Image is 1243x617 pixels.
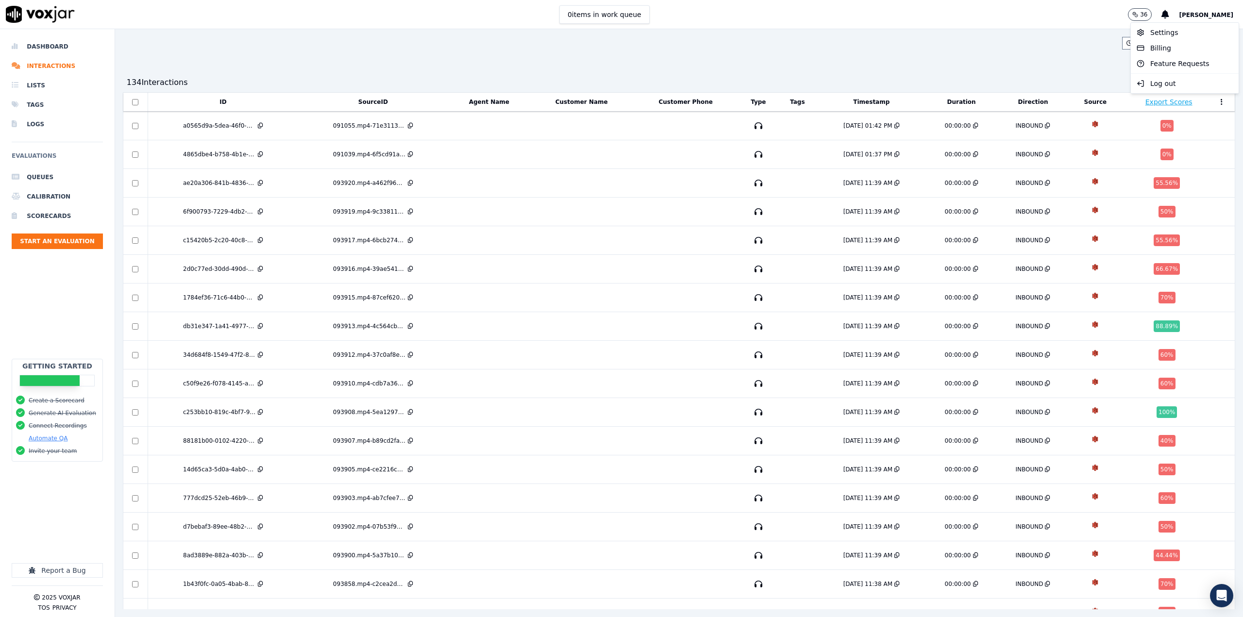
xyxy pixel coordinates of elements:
[29,447,77,455] button: Invite your team
[333,208,406,216] div: 093919.mp4-9c3381140065.json
[183,437,256,445] div: 88181b00-0102-4220-ad1f-00d8030ebf9b
[1179,9,1243,20] button: [PERSON_NAME]
[183,122,256,130] div: a0565d9a-5dea-46f0-b1ab-3f1f757a3831
[1154,177,1180,189] div: 55.56 %
[843,294,892,301] div: [DATE] 11:39 AM
[1016,466,1043,473] div: INBOUND
[12,95,103,115] li: Tags
[1016,122,1043,130] div: INBOUND
[333,179,406,187] div: 093920.mp4-a462f9611571.json
[1133,40,1237,56] div: Billing
[843,466,892,473] div: [DATE] 11:39 AM
[1122,37,1182,50] button: Past 7 Days
[183,580,256,588] div: 1b43f0fc-0a05-4bab-80f8-f93977e22d04
[1016,150,1043,158] div: INBOUND
[1087,144,1104,161] img: S3_icon
[52,604,77,612] button: Privacy
[183,208,256,216] div: 6f900793-7229-4db2-8360-491ce06a7d6e
[1179,12,1233,18] span: [PERSON_NAME]
[945,580,971,588] div: 00:00:00
[843,150,892,158] div: [DATE] 01:37 PM
[947,98,975,106] button: Duration
[183,494,256,502] div: 777dcd25-52eb-46b9-bb86-b3f03069d46d
[1154,550,1180,561] div: 44.44 %
[1140,11,1147,18] p: 36
[1157,406,1177,418] div: 100 %
[219,98,226,106] button: ID
[1016,380,1043,387] div: INBOUND
[790,98,805,106] button: Tags
[945,236,971,244] div: 00:00:00
[945,380,971,387] div: 00:00:00
[843,437,892,445] div: [DATE] 11:39 AM
[1159,349,1176,361] div: 60 %
[333,408,406,416] div: 093908.mp4-5ea1297a4d3c.json
[853,98,890,106] button: Timestamp
[945,551,971,559] div: 00:00:00
[127,77,188,88] div: 134 Interaction s
[183,351,256,359] div: 34d684f8-1549-47f2-8e64-b14fa5e63e8e
[843,523,892,531] div: [DATE] 11:39 AM
[843,179,892,187] div: [DATE] 11:39 AM
[843,494,892,502] div: [DATE] 11:39 AM
[945,408,971,416] div: 00:00:00
[1159,464,1176,475] div: 50 %
[559,5,650,24] button: 0items in work queue
[22,361,92,371] h2: Getting Started
[945,466,971,473] div: 00:00:00
[1154,263,1180,275] div: 66.67 %
[1154,234,1180,246] div: 55.56 %
[183,523,256,531] div: d7bebaf3-89ee-48b2-9d6d-fee09b1a2245
[183,150,256,158] div: 4865dbe4-b758-4b1e-a4a1-83d85172d62e
[29,397,84,404] button: Create a Scorecard
[1159,578,1176,590] div: 70 %
[1128,8,1161,21] button: 36
[12,37,103,56] li: Dashboard
[945,351,971,359] div: 00:00:00
[333,351,406,359] div: 093912.mp4-37c0af8e12e9.json
[1087,173,1104,190] img: S3_icon
[1087,230,1104,247] img: S3_icon
[333,466,406,473] div: 093905.mp4-ce2216c71ead.json
[1087,287,1104,304] img: S3_icon
[12,563,103,578] button: Report a Bug
[183,408,256,416] div: c253bb10-819c-4bf7-9ec4-6312af888215
[1016,494,1043,502] div: INBOUND
[1159,292,1176,303] div: 70 %
[12,76,103,95] li: Lists
[1016,294,1043,301] div: INBOUND
[358,98,388,106] button: SourceID
[1160,120,1174,132] div: 0 %
[29,422,87,430] button: Connect Recordings
[843,122,892,130] div: [DATE] 01:42 PM
[183,466,256,473] div: 14d65ca3-5d0a-4ab0-af16-c00676879bd7
[1087,316,1104,333] img: S3_icon
[945,437,971,445] div: 00:00:00
[38,604,50,612] button: TOS
[1154,320,1180,332] div: 88.89 %
[843,380,892,387] div: [DATE] 11:39 AM
[945,609,971,617] div: 00:00:00
[1087,373,1104,390] img: S3_icon
[1087,259,1104,276] img: S3_icon
[12,167,103,187] li: Queues
[183,179,256,187] div: ae20a306-841b-4836-b003-0ce25495413b
[1130,22,1239,94] div: [PERSON_NAME]
[12,187,103,206] a: Calibration
[183,236,256,244] div: c15420b5-2c20-40c8-855f-25ec2e20cbc6
[843,351,892,359] div: [DATE] 11:39 AM
[1128,8,1152,21] button: 36
[12,206,103,226] a: Scorecards
[1016,437,1043,445] div: INBOUND
[183,294,256,301] div: 1784ef36-71c6-44b0-9773-13746a441de5
[1016,580,1043,588] div: INBOUND
[1016,208,1043,216] div: INBOUND
[1159,206,1176,217] div: 50 %
[12,233,103,249] button: Start an Evaluation
[333,150,406,158] div: 091039.mp4-6f5cd91a3c38.json
[945,122,971,130] div: 00:00:00
[333,294,406,301] div: 093915.mp4-87cef6209411.json
[333,523,406,531] div: 093902.mp4-07b53f91cdf6.json
[12,56,103,76] a: Interactions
